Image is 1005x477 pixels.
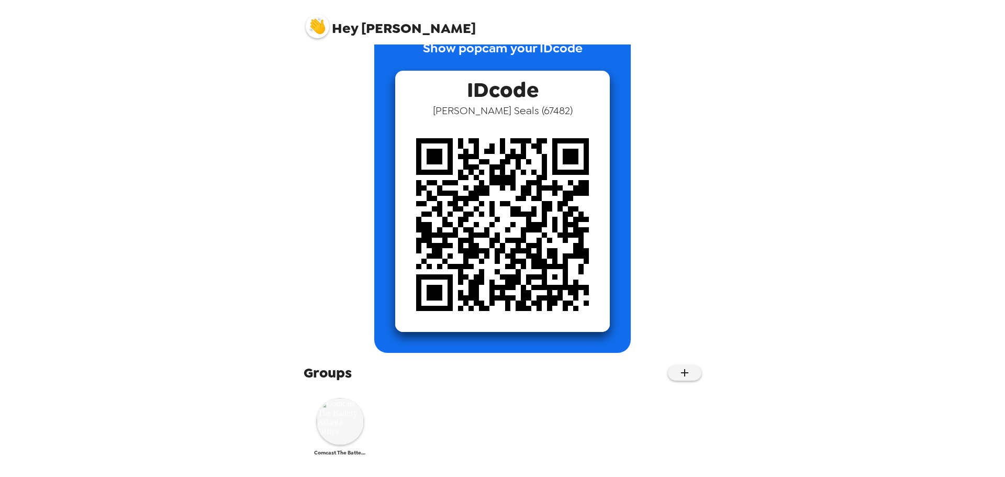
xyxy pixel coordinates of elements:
[423,39,583,71] p: Show popcam your IDcode
[314,449,366,456] span: Comcast The Battery Atlanta Office
[304,363,352,382] span: Groups
[306,9,476,36] span: [PERSON_NAME]
[306,15,329,38] img: profile pic
[317,398,364,445] img: Comcast The Battery Atlanta Office
[395,117,610,332] img: qr code
[332,19,358,38] span: Hey
[467,71,539,104] span: IDcode
[433,104,573,117] span: [PERSON_NAME] Seals ( 67482 )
